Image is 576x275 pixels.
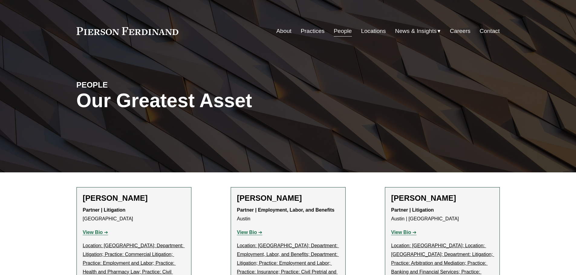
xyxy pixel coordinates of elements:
[391,230,411,235] strong: View Bio
[83,207,125,213] strong: Partner | Litigation
[395,25,441,37] a: folder dropdown
[450,25,470,37] a: Careers
[480,25,500,37] a: Contact
[76,80,182,90] h4: PEOPLE
[361,25,386,37] a: Locations
[237,193,339,203] h2: [PERSON_NAME]
[334,25,352,37] a: People
[391,207,434,213] strong: Partner | Litigation
[83,230,108,235] a: View Bio
[83,206,185,223] p: [GEOGRAPHIC_DATA]
[83,230,103,235] strong: View Bio
[237,230,262,235] a: View Bio
[237,206,339,223] p: Austin
[237,230,257,235] strong: View Bio
[391,206,493,223] p: Austin | [GEOGRAPHIC_DATA]
[237,207,335,213] strong: Partner | Employment, Labor, and Benefits
[76,90,359,112] h1: Our Greatest Asset
[391,193,493,203] h2: [PERSON_NAME]
[301,25,324,37] a: Practices
[276,25,291,37] a: About
[395,26,437,37] span: News & Insights
[391,230,417,235] a: View Bio
[83,193,185,203] h2: [PERSON_NAME]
